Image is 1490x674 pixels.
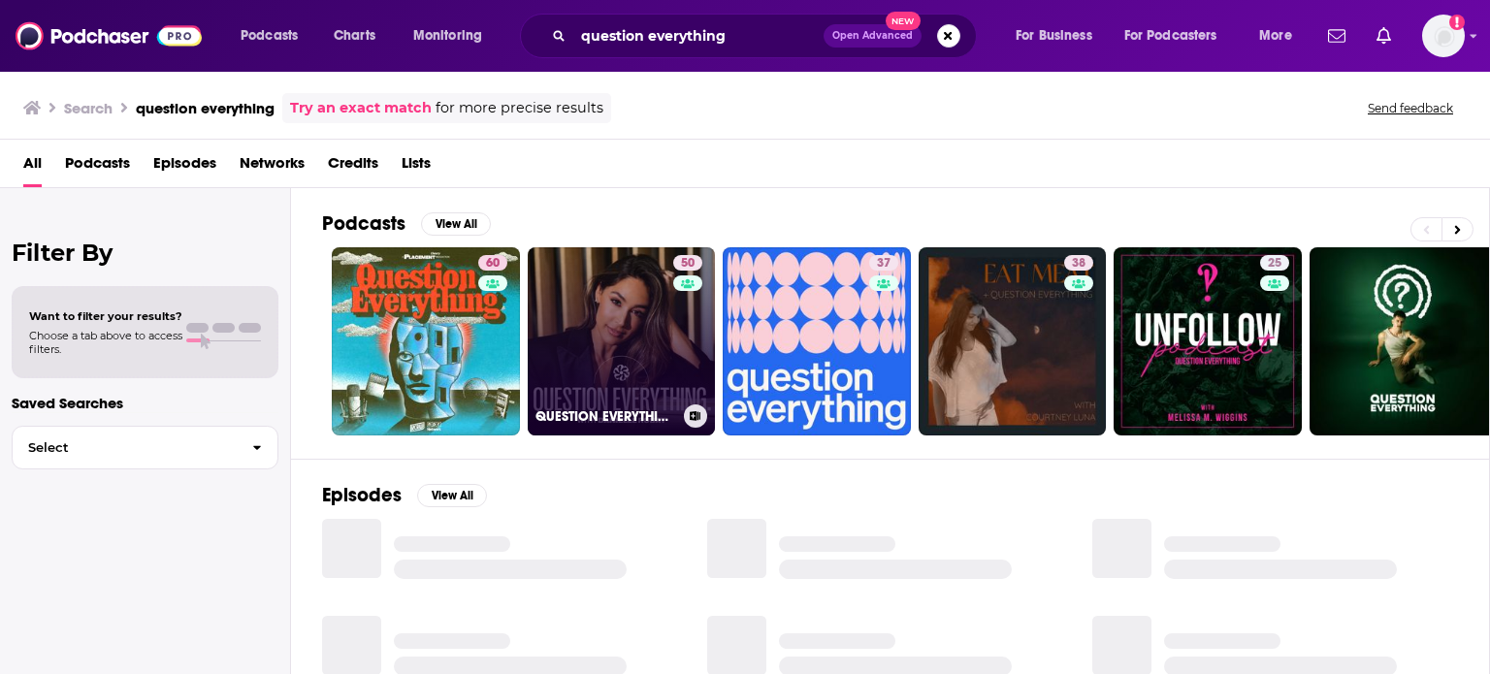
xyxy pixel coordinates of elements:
a: Episodes [153,147,216,187]
a: All [23,147,42,187]
h2: Filter By [12,239,278,267]
a: 38 [1064,255,1093,271]
a: Lists [402,147,431,187]
h2: Episodes [322,483,402,507]
button: View All [421,212,491,236]
button: Show profile menu [1422,15,1465,57]
a: Try an exact match [290,97,432,119]
input: Search podcasts, credits, & more... [573,20,824,51]
a: 37 [723,247,911,435]
span: More [1259,22,1292,49]
img: Podchaser - Follow, Share and Rate Podcasts [16,17,202,54]
span: 25 [1268,254,1281,273]
h3: Search [64,99,113,117]
a: Credits [328,147,378,187]
span: Open Advanced [832,31,913,41]
a: Show notifications dropdown [1369,19,1399,52]
a: 50QUESTION EVERYTHING [528,247,716,435]
a: Charts [321,20,387,51]
a: 38 [919,247,1107,435]
button: open menu [400,20,507,51]
a: Podcasts [65,147,130,187]
span: 38 [1072,254,1085,273]
span: Choose a tab above to access filters. [29,329,182,356]
span: For Business [1016,22,1092,49]
span: 37 [877,254,891,273]
span: for more precise results [436,97,603,119]
button: open menu [1246,20,1316,51]
button: open menu [1002,20,1117,51]
a: 37 [869,255,898,271]
a: Networks [240,147,305,187]
h3: question everything [136,99,275,117]
button: open menu [227,20,323,51]
span: Want to filter your results? [29,309,182,323]
a: 50 [673,255,702,271]
a: EpisodesView All [322,483,487,507]
a: Show notifications dropdown [1320,19,1353,52]
span: New [886,12,921,30]
div: Search podcasts, credits, & more... [538,14,995,58]
span: For Podcasters [1124,22,1217,49]
span: Monitoring [413,22,482,49]
span: Charts [334,22,375,49]
img: User Profile [1422,15,1465,57]
h2: Podcasts [322,211,405,236]
a: 25 [1260,255,1289,271]
a: 25 [1114,247,1302,435]
p: Saved Searches [12,394,278,412]
span: Podcasts [241,22,298,49]
a: 60 [332,247,520,435]
a: 60 [478,255,507,271]
h3: QUESTION EVERYTHING [535,408,676,425]
span: 50 [681,254,695,273]
button: Send feedback [1362,100,1459,116]
svg: Add a profile image [1449,15,1465,30]
span: Select [13,441,237,454]
span: Logged in as hconnor [1422,15,1465,57]
button: open menu [1112,20,1246,51]
button: Select [12,426,278,469]
span: 60 [486,254,500,273]
a: PodcastsView All [322,211,491,236]
button: Open AdvancedNew [824,24,922,48]
button: View All [417,484,487,507]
